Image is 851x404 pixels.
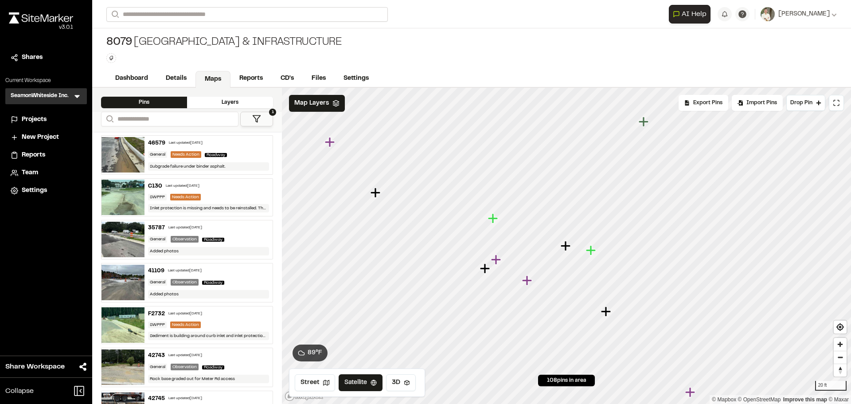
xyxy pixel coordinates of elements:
div: C130 [148,182,162,190]
span: Import Pins [746,99,777,107]
img: file [101,307,144,343]
span: Roadway [205,153,227,157]
span: Collapse [5,386,34,396]
button: Street [295,374,335,391]
span: Zoom in [834,338,847,351]
span: Projects [22,115,47,125]
span: [PERSON_NAME] [778,9,830,19]
div: SWPPP [148,194,167,200]
a: Shares [11,53,82,63]
div: General [148,364,167,370]
button: Open AI Assistant [669,5,710,24]
div: Map marker [639,116,650,128]
button: 1 [240,112,273,126]
a: Maxar [828,396,849,403]
div: Map marker [522,275,534,286]
span: Zoom out [834,351,847,364]
div: 42745 [148,395,165,403]
span: Team [22,168,38,178]
button: Drop Pin [786,95,825,111]
canvas: Map [282,88,851,404]
button: Satellite [339,374,383,391]
div: Map marker [586,245,597,256]
div: Last updated [DATE] [168,396,202,401]
span: 8079 [106,35,132,50]
div: Map marker [325,137,336,148]
div: Needs Action [171,151,201,158]
button: Reset bearing to north [834,364,847,377]
img: file [101,137,144,173]
div: Needs Action [170,194,201,200]
div: Last updated [DATE] [166,184,199,189]
div: Map marker [685,387,697,398]
span: Drop Pin [790,99,812,107]
a: Dashboard [106,70,157,87]
div: Last updated [DATE] [168,311,202,317]
div: Observation [171,236,199,243]
img: file [101,349,144,385]
div: Map marker [601,306,613,318]
div: Import Pins into your project [732,95,783,111]
div: Added photos [148,247,269,255]
button: Find my location [834,321,847,333]
div: 41109 [148,267,164,275]
a: Settings [335,70,378,87]
h3: SeamonWhiteside Inc. [11,92,69,101]
img: file [101,265,144,300]
span: 89 ° F [308,348,322,358]
a: OpenStreetMap [738,396,781,403]
div: [GEOGRAPHIC_DATA] & Infrastructure [106,35,342,50]
img: file [101,222,144,257]
a: Settings [11,186,82,196]
button: Search [101,112,117,126]
p: Current Workspace [5,77,87,85]
div: Needs Action [170,322,201,328]
div: Open AI Assistant [669,5,714,24]
button: 89°F [293,345,328,361]
div: SWPPP [148,322,167,328]
span: Settings [22,186,47,196]
span: Shares [22,53,43,63]
a: Files [303,70,335,87]
div: Oh geez...please don't... [9,24,73,31]
span: Share Workspace [5,361,65,372]
div: Last updated [DATE] [168,225,202,231]
div: Inlet protection is missing and needs to be reinstalled. There is heavy sediment build up on road... [148,204,269,212]
span: 1 [269,109,276,116]
div: Subgrade failure under binder asphalt. [148,162,269,171]
span: Export Pins [693,99,722,107]
button: [PERSON_NAME] [761,7,837,21]
span: AI Help [682,9,707,20]
a: Mapbox logo [285,391,324,401]
a: CD's [272,70,303,87]
div: Map marker [561,240,572,252]
a: Reports [11,150,82,160]
a: Details [157,70,195,87]
div: General [148,151,167,158]
div: 35787 [148,224,165,232]
a: Map feedback [783,396,827,403]
button: Search [106,7,122,22]
span: 108 pins in area [547,377,586,384]
button: Zoom out [834,351,847,364]
img: file [101,180,144,215]
span: Reports [22,150,45,160]
div: Added photos [148,290,269,298]
a: Projects [11,115,82,125]
div: General [148,236,167,243]
div: 20 ft [815,381,847,391]
div: Last updated [DATE] [168,268,202,274]
a: Team [11,168,82,178]
div: Last updated [DATE] [168,353,202,358]
div: F2732 [148,310,165,318]
a: New Project [11,133,82,142]
div: Pins [101,97,187,108]
span: Map Layers [294,98,329,108]
div: Map marker [488,213,500,224]
div: Map marker [371,187,382,199]
button: Edit Tags [106,53,116,63]
div: Sediment is building around curb inlet and inlet protection should be put back in place in case o... [148,332,269,340]
div: Observation [171,279,199,286]
button: 3D [386,374,416,391]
